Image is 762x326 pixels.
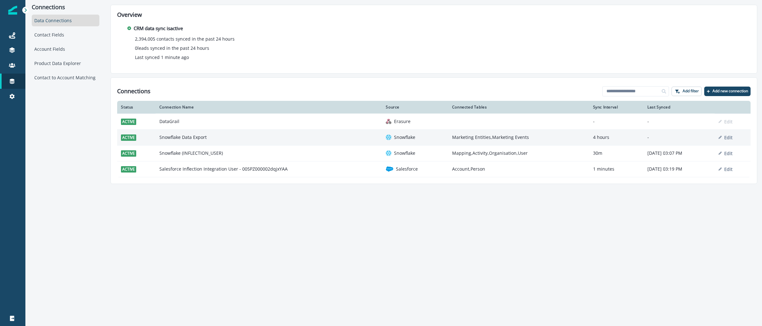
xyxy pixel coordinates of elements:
[121,150,136,157] span: active
[117,129,751,145] a: activeSnowflake Data ExportsnowflakeSnowflakeMarketing Entities,Marketing Events4 hours-Edit
[121,119,136,125] span: active
[719,150,732,156] button: Edit
[647,134,711,140] p: -
[719,119,732,125] button: Edit
[647,118,711,125] p: -
[121,105,151,110] div: Status
[448,145,589,161] td: Mapping,Activity,Organisation,User
[159,105,378,110] div: Connection Name
[156,114,382,129] td: DataGrail
[121,134,136,141] span: active
[386,105,444,110] div: Source
[135,54,189,61] p: Last synced 1 minute ago
[386,150,391,156] img: snowflake
[452,105,585,110] div: Connected Tables
[32,4,99,11] p: Connections
[135,45,209,51] p: 0 leads synced in the past 24 hours
[704,87,751,96] button: Add new connection
[647,150,711,156] p: [DATE] 03:07 PM
[394,118,411,125] p: Erasure
[394,150,415,156] p: Snowflake
[386,134,391,140] img: snowflake
[117,88,150,95] h1: Connections
[135,36,235,42] p: 2,394,005 contacts synced in the past 24 hours
[156,145,382,161] td: Snowflake (INFLECTION_USER)
[712,89,748,93] p: Add new connection
[386,119,391,124] img: erasure
[719,166,732,172] button: Edit
[121,166,136,173] span: active
[32,57,99,69] div: Product Data Explorer
[386,165,393,173] img: salesforce
[117,114,751,129] a: activeDataGrailerasureErasure--Edit
[32,15,99,26] div: Data Connections
[394,134,415,140] p: Snowflake
[448,161,589,177] td: Account,Person
[593,105,640,110] div: Sync Interval
[448,129,589,145] td: Marketing Entities,Marketing Events
[32,43,99,55] div: Account Fields
[156,129,382,145] td: Snowflake Data Export
[117,11,751,18] h2: Overview
[32,72,99,83] div: Contact to Account Matching
[134,25,183,32] p: CRM data sync is active
[724,150,732,156] p: Edit
[719,134,732,140] button: Edit
[589,129,644,145] td: 4 hours
[589,145,644,161] td: 30m
[117,145,751,161] a: activeSnowflake (INFLECTION_USER)snowflakeSnowflakeMapping,Activity,Organisation,User30m[DATE] 03...
[589,161,644,177] td: 1 minutes
[156,161,382,177] td: Salesforce Inflection Integration User - 005PZ000002dqjxYAA
[724,134,732,140] p: Edit
[396,166,418,172] p: Salesforce
[589,114,644,129] td: -
[32,29,99,41] div: Contact Fields
[8,6,17,15] img: Inflection
[647,105,711,110] div: Last Synced
[724,166,732,172] p: Edit
[672,87,702,96] button: Add filter
[724,119,732,125] p: Edit
[683,89,699,93] p: Add filter
[117,161,751,177] a: activeSalesforce Inflection Integration User - 005PZ000002dqjxYAAsalesforceSalesforceAccount,Pers...
[647,166,711,172] p: [DATE] 03:19 PM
